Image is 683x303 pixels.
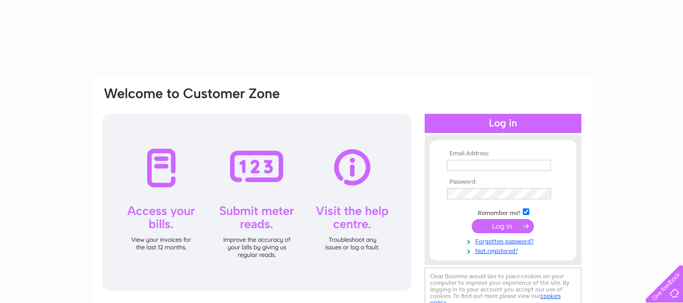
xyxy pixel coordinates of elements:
[444,150,562,157] th: Email Address:
[447,236,562,245] a: Forgotten password?
[472,219,534,233] input: Submit
[447,245,562,255] a: Not registered?
[444,179,562,186] th: Password:
[444,207,562,217] td: Remember me?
